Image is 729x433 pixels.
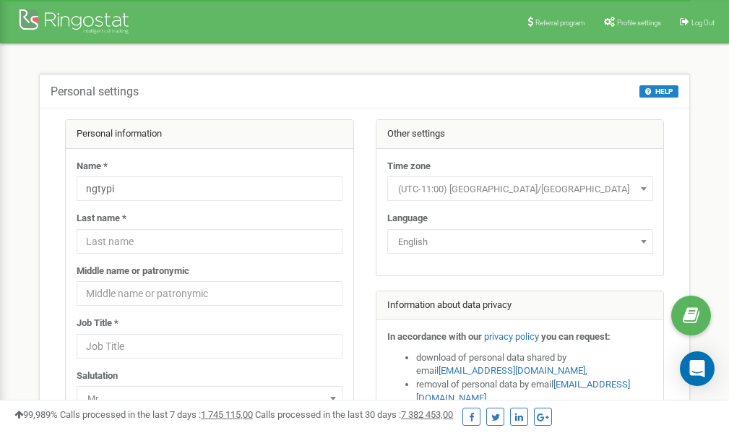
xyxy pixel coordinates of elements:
span: Calls processed in the last 30 days : [255,409,453,420]
div: Personal information [66,120,353,149]
li: removal of personal data by email , [416,378,653,405]
input: Name [77,176,342,201]
u: 7 382 453,00 [401,409,453,420]
span: (UTC-11:00) Pacific/Midway [387,176,653,201]
input: Middle name or patronymic [77,281,342,306]
div: Open Intercom Messenger [680,351,715,386]
span: English [392,232,648,252]
span: Log Out [691,19,715,27]
u: 1 745 115,00 [201,409,253,420]
span: Calls processed in the last 7 days : [60,409,253,420]
h5: Personal settings [51,85,139,98]
label: Salutation [77,369,118,383]
a: privacy policy [484,331,539,342]
button: HELP [639,85,678,98]
span: Referral program [535,19,585,27]
div: Other settings [376,120,664,149]
label: Last name * [77,212,126,226]
span: 99,989% [14,409,58,420]
div: Information about data privacy [376,291,664,320]
strong: you can request: [541,331,611,342]
label: Job Title * [77,317,118,330]
span: Profile settings [617,19,661,27]
label: Language [387,212,428,226]
label: Middle name or patronymic [77,265,189,278]
a: [EMAIL_ADDRESS][DOMAIN_NAME] [439,365,585,376]
li: download of personal data shared by email , [416,351,653,378]
label: Name * [77,160,108,173]
input: Job Title [77,334,342,359]
span: (UTC-11:00) Pacific/Midway [392,179,648,200]
span: English [387,229,653,254]
span: Mr. [77,386,342,411]
span: Mr. [82,389,337,409]
strong: In accordance with our [387,331,482,342]
label: Time zone [387,160,431,173]
input: Last name [77,229,342,254]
